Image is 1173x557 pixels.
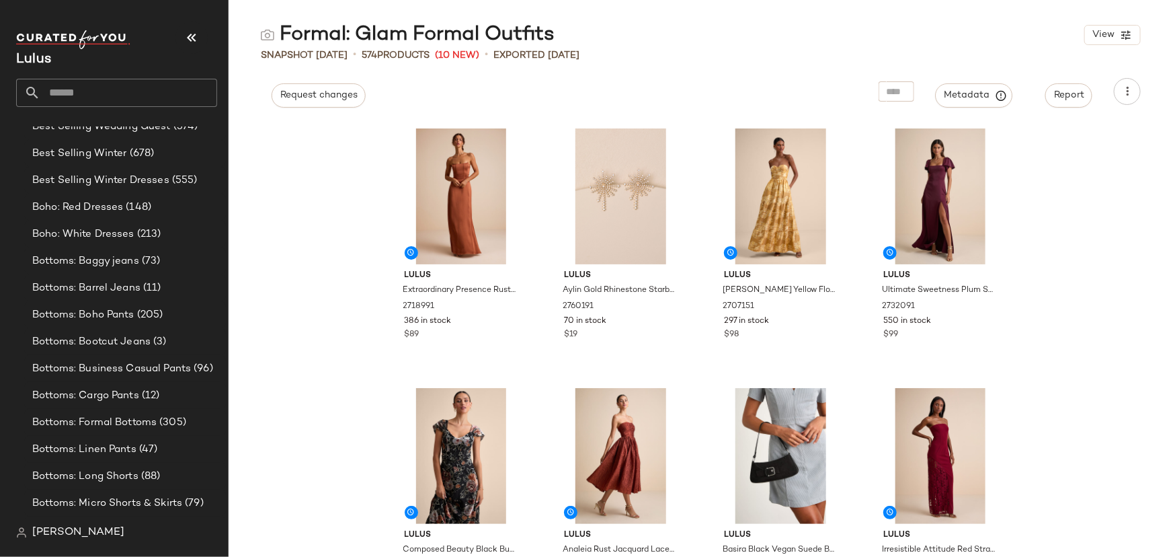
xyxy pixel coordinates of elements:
img: 2734931_05_side_2025-09-10.jpg [553,388,688,524]
span: (79) [182,496,204,511]
span: Best Selling Wedding Guest [32,119,171,135]
span: 550 in stock [883,315,931,328]
span: (11) [140,281,161,296]
span: Basira Black Vegan Suede Buckle Shoulder Bag [723,544,836,556]
span: [PERSON_NAME] Yellow Floral Jacquard Strapless Maxi Dress [723,285,836,297]
img: svg%3e [261,28,274,42]
span: Ultimate Sweetness Plum Satin Flutter Sleeve Maxi Dress [882,285,996,297]
button: Report [1045,83,1092,108]
img: 2707151_02_front_2025-08-04.jpg [713,128,848,264]
span: Bottoms: Cargo Pants [32,388,139,404]
span: Report [1053,90,1084,101]
img: 2732091_02_front_2025-09-10.jpg [873,128,1008,264]
span: (555) [169,173,198,188]
span: $99 [883,329,898,341]
button: Request changes [272,83,366,108]
span: [PERSON_NAME] [32,525,124,541]
span: Lulus [883,270,997,282]
span: Lulus [724,270,838,282]
span: Lulus [883,529,997,542]
span: $98 [724,329,739,341]
span: 386 in stock [405,315,452,328]
span: Boho: Red Dresses [32,200,123,215]
span: (213) [134,227,161,242]
span: Aylin Gold Rhinestone Starburst Statement Earrings [563,285,676,297]
img: 2760191_02_topdown_2025-09-12.jpg [553,128,688,264]
span: (73) [139,254,161,269]
span: Composed Beauty Black Burnout Velvet Floral Midi Dress [403,544,517,556]
button: View [1084,25,1141,45]
span: Best Selling Winter Dresses [32,173,169,188]
span: Snapshot [DATE] [261,48,348,63]
span: View [1092,30,1115,40]
span: 2718991 [403,301,435,313]
span: (88) [138,469,161,484]
span: Bottoms: Barrel Jeans [32,281,140,296]
span: Irresistible Attitude Red Strapless Lace Column Maxi Dress [882,544,996,556]
span: Extraordinary Presence Rust Brown Satin Strapless Maxi Dress [403,285,517,297]
span: (96) [191,361,213,377]
span: 70 in stock [564,315,606,328]
span: Bottoms: Baggy jeans [32,254,139,269]
span: (205) [134,307,163,323]
span: Bottoms: Formal Bottoms [32,415,157,431]
span: Current Company Name [16,52,51,67]
span: (305) [157,415,186,431]
span: 2732091 [882,301,915,313]
img: 2734891_01_hero_2025-09-09.jpg [394,388,529,524]
span: (574) [171,119,198,135]
img: cfy_white_logo.C9jOOHJF.svg [16,30,130,49]
span: • [485,47,488,63]
span: Boho: White Dresses [32,227,134,242]
img: 2718991_02_front_2025-09-15.jpg [394,128,529,264]
img: 2753091_01_OM_2025-09-08.jpg [713,388,848,524]
span: Bottoms: Long Shorts [32,469,138,484]
span: • [353,47,356,63]
span: (148) [123,200,151,215]
img: svg%3e [16,527,27,538]
span: 297 in stock [724,315,769,328]
span: (12) [139,388,160,404]
button: Metadata [936,83,1013,108]
span: (678) [127,146,155,161]
span: Bottoms: Bootcut Jeans [32,334,151,350]
span: Bottoms: Boho Pants [32,307,134,323]
span: (10 New) [435,48,479,63]
span: (3) [151,334,166,350]
span: Analeia Rust Jacquard Lace-Up Strapless Midi Dress [563,544,676,556]
p: Exported [DATE] [493,48,579,63]
div: Formal: Glam Formal Outfits [261,22,555,48]
span: $19 [564,329,577,341]
span: Bottoms: Business Casual Pants [32,361,191,377]
span: Request changes [280,90,358,101]
div: Products [362,48,430,63]
span: Lulus [724,529,838,542]
img: 2732471_02_front_2025-09-15.jpg [873,388,1008,524]
span: 2707151 [723,301,754,313]
span: Bottoms: Micro Shorts & Skirts [32,496,182,511]
span: 2760191 [563,301,594,313]
span: Best Selling Winter [32,146,127,161]
span: $89 [405,329,419,341]
span: Lulus [405,529,518,542]
span: Lulus [564,529,678,542]
span: Lulus [405,270,518,282]
span: 574 [362,50,377,61]
span: Bottoms: Linen Pants [32,442,136,457]
span: Metadata [944,89,1005,102]
span: Lulus [564,270,678,282]
span: (47) [136,442,158,457]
